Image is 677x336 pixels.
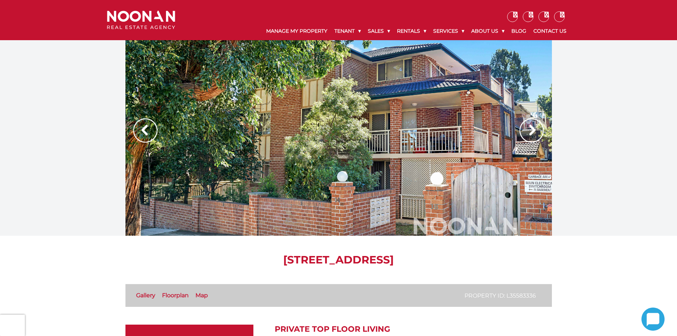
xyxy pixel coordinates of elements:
img: Noonan Real Estate Agency [107,11,175,30]
h2: Private Top Floor Living [275,325,552,334]
p: Property ID: L35583336 [464,291,536,300]
a: Sales [364,22,393,40]
a: Tenant [331,22,364,40]
h1: [STREET_ADDRESS] [125,254,552,266]
img: Arrow slider [520,118,544,143]
img: Arrow slider [133,118,157,143]
a: About Us [468,22,508,40]
a: Contact Us [530,22,570,40]
a: Floorplan [162,292,189,299]
a: Services [430,22,468,40]
a: Blog [508,22,530,40]
a: Map [195,292,208,299]
a: Gallery [136,292,155,299]
a: Manage My Property [263,22,331,40]
a: Rentals [393,22,430,40]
